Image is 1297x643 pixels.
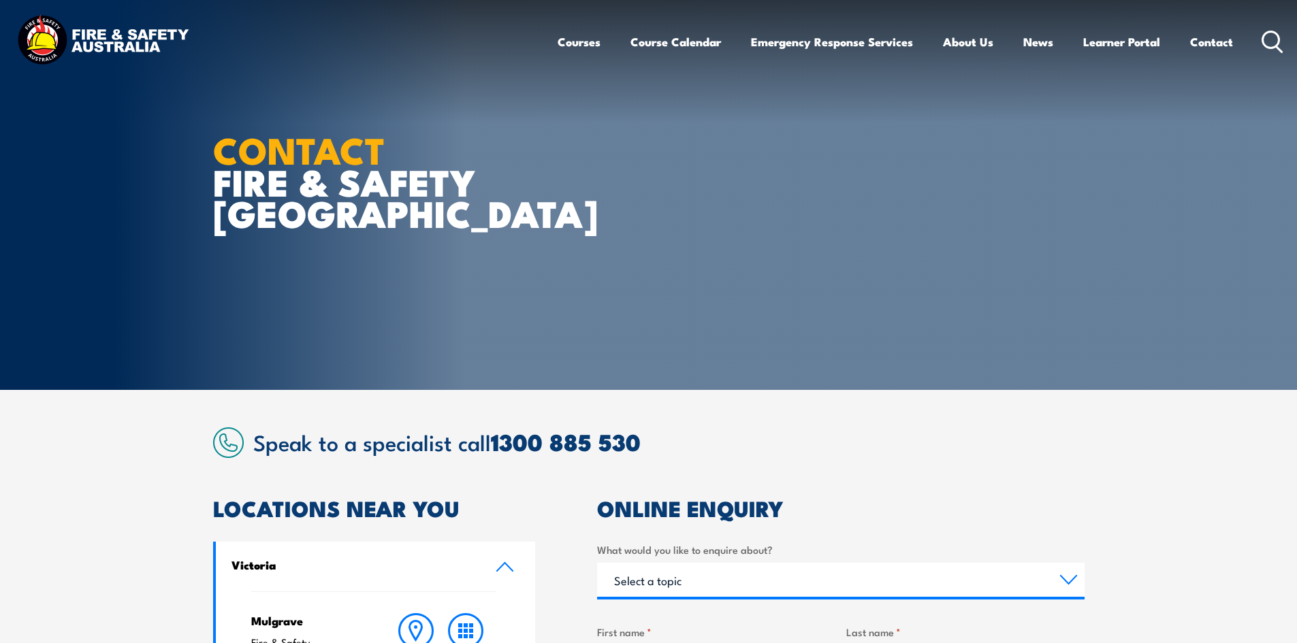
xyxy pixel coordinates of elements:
[1190,24,1233,60] a: Contact
[213,133,549,229] h1: FIRE & SAFETY [GEOGRAPHIC_DATA]
[253,429,1085,454] h2: Speak to a specialist call
[231,557,475,572] h4: Victoria
[597,542,1085,557] label: What would you like to enquire about?
[846,624,1085,640] label: Last name
[630,24,721,60] a: Course Calendar
[251,613,365,628] h4: Mulgrave
[1083,24,1160,60] a: Learner Portal
[213,498,536,517] h2: LOCATIONS NEAR YOU
[558,24,601,60] a: Courses
[491,423,641,459] a: 1300 885 530
[216,542,536,591] a: Victoria
[1023,24,1053,60] a: News
[213,120,385,177] strong: CONTACT
[597,498,1085,517] h2: ONLINE ENQUIRY
[943,24,993,60] a: About Us
[751,24,913,60] a: Emergency Response Services
[597,624,835,640] label: First name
